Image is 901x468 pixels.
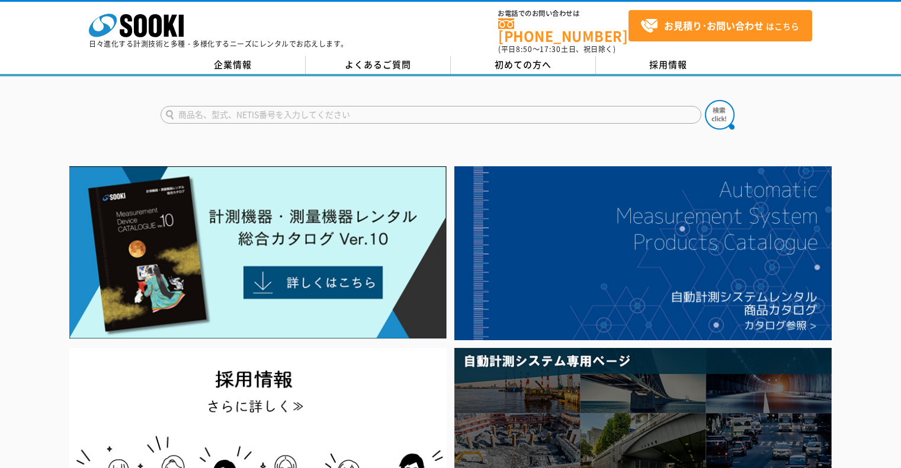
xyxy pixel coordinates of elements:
a: よくあるご質問 [306,56,451,74]
img: 自動計測システムカタログ [454,166,832,340]
img: Catalog Ver10 [69,166,447,339]
a: 採用情報 [596,56,741,74]
span: 初めての方へ [495,58,551,71]
span: (平日 ～ 土日、祝日除く) [498,44,615,54]
a: 企業情報 [161,56,306,74]
p: 日々進化する計測技術と多種・多様化するニーズにレンタルでお応えします。 [89,40,348,47]
span: はこちら [640,17,799,35]
strong: お見積り･お問い合わせ [664,18,764,33]
span: お電話でのお問い合わせは [498,10,629,17]
a: [PHONE_NUMBER] [498,18,629,43]
a: 初めての方へ [451,56,596,74]
a: お見積り･お問い合わせはこちら [629,10,812,41]
span: 17:30 [540,44,561,54]
input: 商品名、型式、NETIS番号を入力してください [161,106,701,124]
img: btn_search.png [705,100,735,130]
span: 8:50 [516,44,533,54]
